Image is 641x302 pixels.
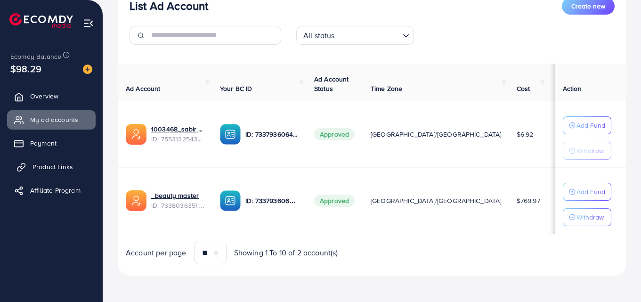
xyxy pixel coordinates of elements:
p: Add Fund [576,120,605,131]
img: ic-ba-acc.ded83a64.svg [220,190,241,211]
span: $98.29 [10,62,41,75]
a: Payment [7,134,96,153]
img: image [83,65,92,74]
div: <span class='underline'>1003468_sabir bhai_1758600780219</span></br>7553132543537594376 [151,124,205,144]
span: Product Links [32,162,73,171]
span: [GEOGRAPHIC_DATA]/[GEOGRAPHIC_DATA] [371,130,502,139]
button: Add Fund [563,116,611,134]
a: 1003468_sabir bhai_1758600780219 [151,124,205,134]
a: Overview [7,87,96,106]
img: menu [83,18,94,29]
span: Cost [517,84,530,93]
input: Search for option [338,27,399,42]
span: Affiliate Program [30,186,81,195]
span: Account per page [126,247,187,258]
a: My ad accounts [7,110,96,129]
a: Affiliate Program [7,181,96,200]
span: Approved [314,195,355,207]
p: ID: 7337936064855851010 [245,129,299,140]
span: All status [301,29,337,42]
span: $769.97 [517,196,540,205]
a: Product Links [7,157,96,176]
img: ic-ads-acc.e4c84228.svg [126,190,146,211]
span: [GEOGRAPHIC_DATA]/[GEOGRAPHIC_DATA] [371,196,502,205]
div: Search for option [296,26,414,45]
button: Withdraw [563,208,611,226]
button: Withdraw [563,142,611,160]
span: Payment [30,139,57,148]
iframe: Chat [601,260,634,295]
span: Showing 1 To 10 of 2 account(s) [234,247,338,258]
span: Approved [314,128,355,140]
span: ID: 7338036351016648706 [151,201,205,210]
p: Add Fund [576,186,605,197]
span: Your BC ID [220,84,252,93]
span: Time Zone [371,84,402,93]
span: ID: 7553132543537594376 [151,134,205,144]
img: ic-ba-acc.ded83a64.svg [220,124,241,145]
p: Withdraw [576,212,604,223]
p: ID: 7337936064855851010 [245,195,299,206]
img: ic-ads-acc.e4c84228.svg [126,124,146,145]
button: Add Fund [563,183,611,201]
span: My ad accounts [30,115,78,124]
span: Ad Account Status [314,74,349,93]
div: <span class='underline'>_beauty master</span></br>7338036351016648706 [151,191,205,210]
span: Create new [571,1,605,11]
a: _beauty master [151,191,199,200]
span: Ad Account [126,84,161,93]
img: logo [9,13,73,28]
span: $6.92 [517,130,534,139]
span: Action [563,84,582,93]
span: Ecomdy Balance [10,52,61,61]
p: Withdraw [576,145,604,156]
span: Overview [30,91,58,101]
